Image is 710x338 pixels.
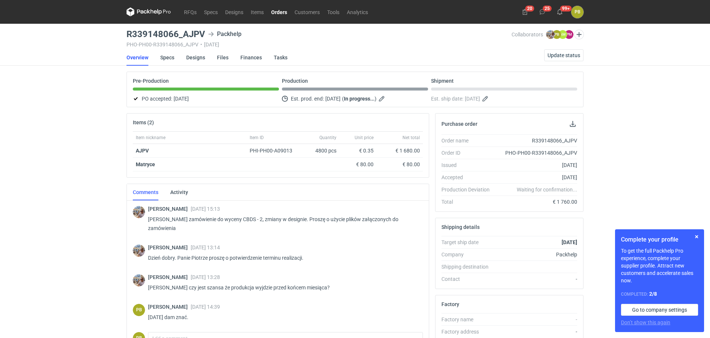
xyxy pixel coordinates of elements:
[342,161,374,168] div: € 80.00
[441,224,480,230] h2: Shipping details
[274,49,287,66] a: Tasks
[552,30,561,39] figcaption: PB
[174,94,189,103] span: [DATE]
[441,186,496,193] div: Production Deviation
[496,251,577,258] div: Packhelp
[571,6,584,18] div: Piotr Bożek
[217,49,229,66] a: Files
[574,30,584,39] button: Edit collaborators
[282,78,308,84] p: Production
[208,30,241,39] div: Packhelp
[649,291,657,297] strong: 2 / 8
[544,49,584,61] button: Update status
[441,174,496,181] div: Accepted
[282,94,428,103] div: Est. prod. end:
[250,147,299,154] div: PHI-PH00-A09013
[431,78,454,84] p: Shipment
[496,174,577,181] div: [DATE]
[441,301,459,307] h2: Factory
[554,6,566,18] button: 99+
[148,283,417,292] p: [PERSON_NAME] czy jest szansa że produkcja wyjdzie przed końcem miesiąca?
[379,147,420,154] div: € 1 680.00
[441,275,496,283] div: Contact
[191,304,220,310] span: [DATE] 14:39
[465,94,480,103] span: [DATE]
[621,247,698,284] p: To get the full Packhelp Pro experience, complete your supplier profile. Attract new customers an...
[496,275,577,283] div: -
[342,147,374,154] div: € 0.35
[343,7,372,16] a: Analytics
[621,304,698,316] a: Go to company settings
[126,49,148,66] a: Overview
[344,96,375,102] strong: In progress...
[496,198,577,206] div: € 1 760.00
[342,96,344,102] em: (
[148,215,417,233] p: [PERSON_NAME] zamówienie do wyceny CBDS - 2, zmiany w designie. Proszę o użycie plików załączonyc...
[148,245,191,250] span: [PERSON_NAME]
[126,30,205,39] h3: R339148066_AJPV
[512,32,543,37] span: Collaborators
[133,206,145,218] img: Michał Palasek
[126,7,171,16] svg: Packhelp Pro
[496,149,577,157] div: PHO-PH00-R339148066_AJPV
[441,239,496,246] div: Target ship date
[441,137,496,144] div: Order name
[291,7,323,16] a: Customers
[558,30,567,39] figcaption: AM
[496,328,577,335] div: -
[621,319,670,326] button: Don’t show this again
[133,304,145,316] figcaption: PB
[441,251,496,258] div: Company
[148,274,191,280] span: [PERSON_NAME]
[621,290,698,298] div: Completed:
[133,94,279,103] div: PO accepted:
[496,161,577,169] div: [DATE]
[191,245,220,250] span: [DATE] 13:14
[441,149,496,157] div: Order ID
[133,184,158,200] a: Comments
[247,7,267,16] a: Items
[191,206,220,212] span: [DATE] 15:13
[536,6,548,18] button: 25
[267,7,291,16] a: Orders
[133,119,154,125] h2: Items (2)
[519,6,531,18] button: 20
[221,7,247,16] a: Designs
[133,78,169,84] p: Pre-Production
[136,148,149,154] a: AJPV
[517,186,577,193] em: Waiting for confirmation...
[302,144,339,158] div: 4800 pcs
[148,313,417,322] p: [DATE] dam znać.
[621,235,698,244] h1: Complete your profile
[562,239,577,245] strong: [DATE]
[379,161,420,168] div: € 80.00
[133,304,145,316] div: Piotr Bożek
[136,161,155,167] strong: Matryce
[355,135,374,141] span: Unit price
[402,135,420,141] span: Net total
[136,135,165,141] span: Item nickname
[200,42,202,47] span: •
[191,274,220,280] span: [DATE] 13:28
[431,94,577,103] div: Est. ship date:
[441,316,496,323] div: Factory name
[133,245,145,257] img: Michał Palasek
[170,184,188,200] a: Activity
[160,49,174,66] a: Specs
[133,274,145,286] img: Michał Palasek
[200,7,221,16] a: Specs
[441,198,496,206] div: Total
[496,316,577,323] div: -
[481,94,490,103] button: Edit estimated shipping date
[441,121,477,127] h2: Purchase order
[571,6,584,18] button: PB
[548,53,580,58] span: Update status
[441,161,496,169] div: Issued
[148,253,417,262] p: Dzień dobry. Panie Piotrze proszę o potwierdzenie terminu realizacji.
[180,7,200,16] a: RFQs
[148,206,191,212] span: [PERSON_NAME]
